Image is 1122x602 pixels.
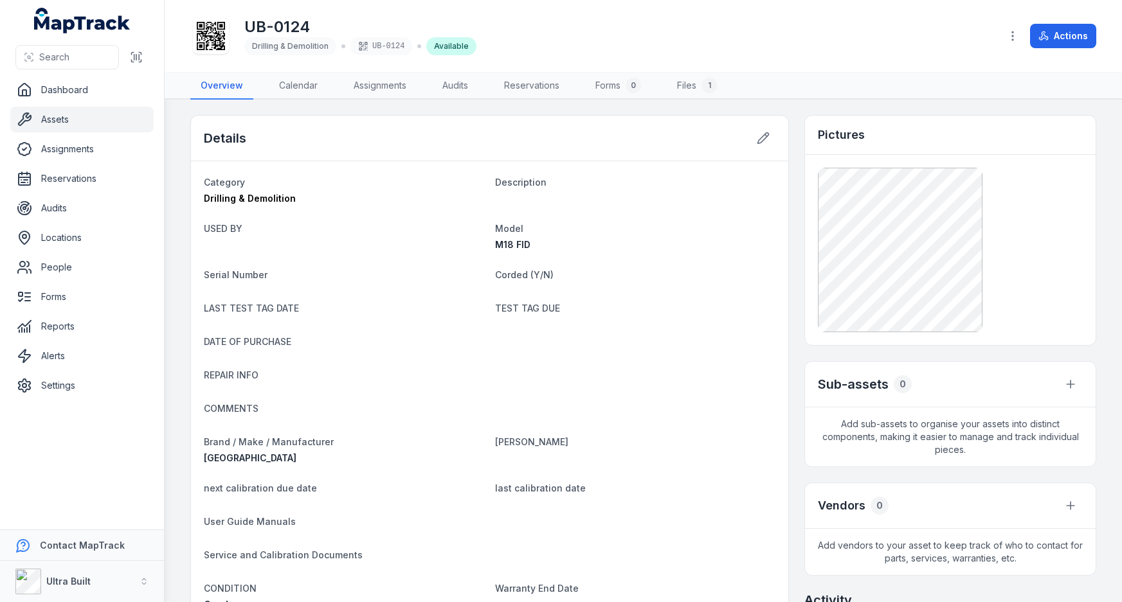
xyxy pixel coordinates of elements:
div: UB-0124 [350,37,412,55]
span: Description [495,177,547,188]
h3: Vendors [818,497,865,515]
div: 1 [701,78,717,93]
button: Search [15,45,119,69]
a: People [10,254,154,280]
span: Search [39,51,69,64]
span: Corded (Y/N) [495,269,554,280]
span: CONDITION [204,583,257,594]
span: Drilling & Demolition [252,41,329,51]
span: Drilling & Demolition [204,193,296,204]
div: 0 [894,375,912,393]
a: Reservations [10,166,154,191]
span: USED BY [204,223,242,234]
div: Available [426,37,476,55]
span: Serial Number [204,269,267,280]
a: Forms0 [585,73,651,100]
span: M18 FID [495,239,530,250]
h2: Details [204,129,246,147]
span: User Guide Manuals [204,516,296,527]
span: last calibration date [495,482,586,493]
span: next calibration due date [204,482,317,493]
a: MapTrack [34,8,131,33]
a: Settings [10,373,154,398]
a: Alerts [10,343,154,369]
a: Reports [10,314,154,339]
div: 0 [871,497,889,515]
a: Audits [10,195,154,221]
span: DATE OF PURCHASE [204,336,291,347]
span: [PERSON_NAME] [495,436,568,447]
a: Audits [432,73,478,100]
a: Assignments [10,136,154,162]
span: Brand / Make / Manufacturer [204,436,334,447]
span: LAST TEST TAG DATE [204,303,299,314]
span: Service and Calibration Documents [204,549,363,560]
span: Category [204,177,245,188]
a: Calendar [269,73,328,100]
a: Overview [190,73,253,100]
a: Forms [10,284,154,310]
button: Actions [1030,24,1096,48]
span: [GEOGRAPHIC_DATA] [204,452,296,463]
div: 0 [626,78,641,93]
a: Dashboard [10,77,154,103]
span: Model [495,223,523,234]
a: Assets [10,107,154,132]
a: Reservations [494,73,570,100]
a: Locations [10,225,154,251]
a: Assignments [343,73,417,100]
span: Warranty End Date [495,583,579,594]
h2: Sub-assets [818,375,889,393]
strong: Ultra Built [46,576,91,587]
h3: Pictures [818,126,865,144]
h1: UB-0124 [244,17,476,37]
span: Add vendors to your asset to keep track of who to contact for parts, services, warranties, etc. [805,529,1096,575]
span: REPAIR INFO [204,369,258,380]
strong: Contact MapTrack [40,540,125,551]
span: COMMENTS [204,403,258,414]
span: Add sub-assets to organise your assets into distinct components, making it easier to manage and t... [805,407,1096,466]
a: Files1 [667,73,727,100]
span: TEST TAG DUE [495,303,560,314]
